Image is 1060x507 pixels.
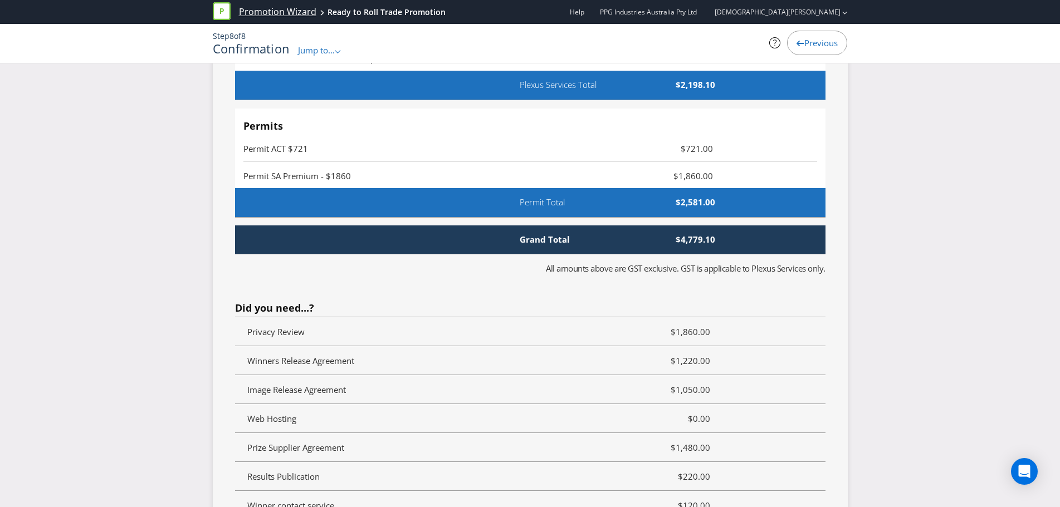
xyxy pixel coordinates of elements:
[247,413,296,424] span: Web Hosting
[328,7,446,18] div: Ready to Roll Trade Promotion
[546,263,825,274] span: All amounts above are GST exclusive. GST is applicable to Plexus Services only.
[600,7,697,17] span: PPG Industries Australia Pty Ltd
[241,31,246,41] span: 8
[626,169,721,183] span: $1,860.00
[704,7,841,17] a: [DEMOGRAPHIC_DATA][PERSON_NAME]
[213,42,290,55] h1: Confirmation
[229,31,234,41] span: 8
[511,79,639,91] span: Plexus Services Total
[243,170,351,181] span: Permit SA Premium - $1860
[247,355,354,366] span: Winners Release Agreement
[239,6,316,18] a: Promotion Wizard
[511,196,596,208] span: Permit Total
[639,79,724,91] span: $2,198.10
[597,234,724,245] span: $4,779.10
[624,470,719,483] span: $220.00
[804,37,838,48] span: Previous
[247,384,346,395] span: Image Release Agreement
[511,234,596,245] span: Grand Total
[235,303,825,314] h4: Did you need...?
[234,31,241,41] span: of
[624,441,719,454] span: $1,480.00
[243,143,308,154] span: Permit ACT $721
[624,383,719,396] span: $1,050.00
[247,442,344,453] span: Prize Supplier Agreement
[243,121,817,132] h4: Permits
[624,325,719,338] span: $1,860.00
[624,412,719,425] span: $0.00
[597,196,724,208] span: $2,581.00
[213,31,229,41] span: Step
[626,142,721,155] span: $721.00
[247,326,305,337] span: Privacy Review
[247,471,320,482] span: Results Publication
[298,45,335,56] span: Jump to...
[1011,458,1038,485] div: Open Intercom Messenger
[624,354,719,367] span: $1,220.00
[570,7,584,17] a: Help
